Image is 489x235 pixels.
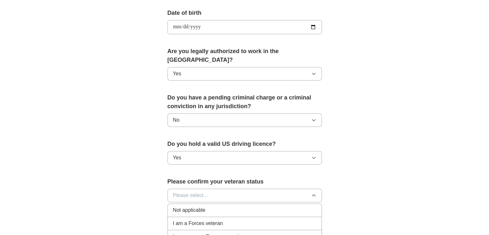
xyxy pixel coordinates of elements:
[168,140,322,148] label: Do you hold a valid US driving licence?
[173,70,181,78] span: Yes
[173,206,205,214] span: Not applicable
[173,192,208,199] span: Please select...
[173,116,179,124] span: No
[168,151,322,164] button: Yes
[168,9,322,17] label: Date of birth
[168,177,322,186] label: Please confirm your veteran status
[168,47,322,64] label: Are you legally authorized to work in the [GEOGRAPHIC_DATA]?
[168,189,322,202] button: Please select...
[173,220,223,227] span: I am a Forces veteran
[168,67,322,80] button: Yes
[173,154,181,162] span: Yes
[168,93,322,111] label: Do you have a pending criminal charge or a criminal conviction in any jurisdiction?
[168,113,322,127] button: No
